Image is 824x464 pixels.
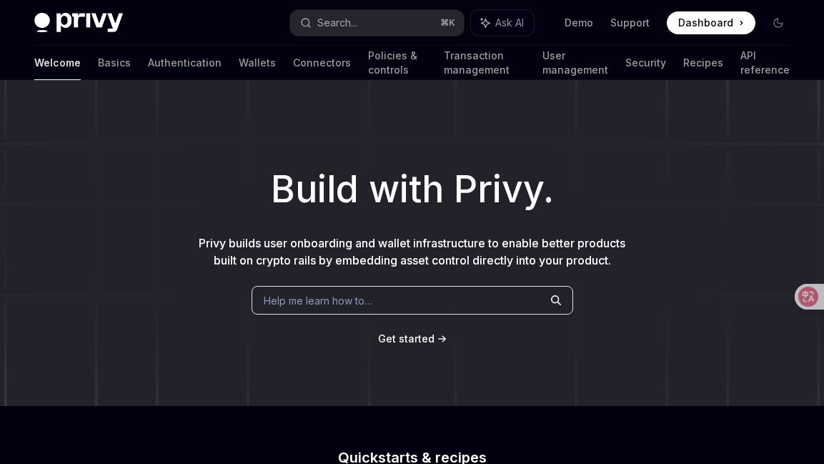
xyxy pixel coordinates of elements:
a: Recipes [683,46,723,80]
a: Support [610,16,650,30]
span: Help me learn how to… [264,293,372,308]
a: Security [625,46,666,80]
span: Privy builds user onboarding and wallet infrastructure to enable better products built on crypto ... [199,236,625,267]
span: Get started [378,332,435,345]
a: Demo [565,16,593,30]
span: Ask AI [495,16,524,30]
a: Basics [98,46,131,80]
a: API reference [740,46,790,80]
a: Dashboard [667,11,755,34]
a: Authentication [148,46,222,80]
a: Transaction management [444,46,525,80]
img: dark logo [34,13,123,33]
span: ⌘ K [440,17,455,29]
button: Toggle dark mode [767,11,790,34]
a: Policies & controls [368,46,427,80]
button: Ask AI [471,10,534,36]
a: Get started [378,332,435,346]
a: User management [542,46,608,80]
h1: Build with Privy. [23,162,801,217]
span: Dashboard [678,16,733,30]
a: Welcome [34,46,81,80]
a: Wallets [239,46,276,80]
div: Search... [317,14,357,31]
button: Search...⌘K [290,10,465,36]
a: Connectors [293,46,351,80]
